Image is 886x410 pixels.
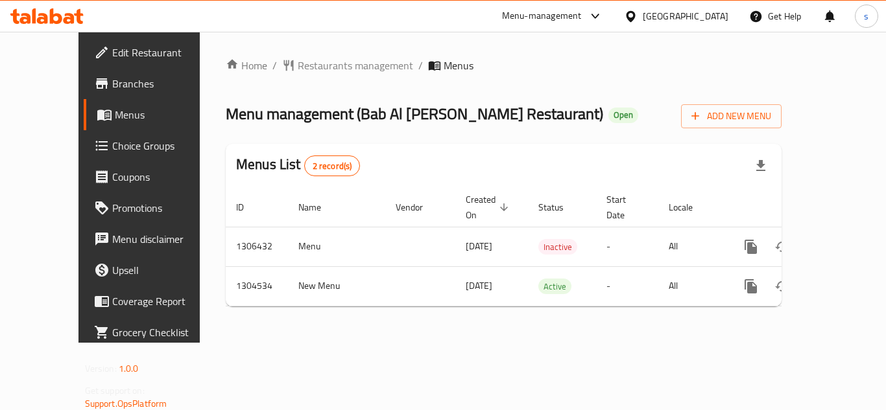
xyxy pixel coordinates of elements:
th: Actions [725,188,870,227]
span: [DATE] [466,277,492,294]
nav: breadcrumb [226,58,782,73]
span: Restaurants management [298,58,413,73]
div: Export file [745,150,776,181]
td: Menu [288,227,385,266]
a: Promotions [84,192,226,223]
a: Coupons [84,161,226,192]
table: enhanced table [226,188,870,306]
span: Menu disclaimer [112,231,216,247]
span: Menus [444,58,473,73]
a: Grocery Checklist [84,317,226,348]
span: Start Date [606,192,643,223]
span: Menu management ( Bab Al [PERSON_NAME] Restaurant ) [226,99,603,128]
button: more [736,271,767,302]
a: Restaurants management [282,58,413,73]
a: Coverage Report [84,286,226,317]
span: Status [538,199,581,215]
div: Open [608,108,638,123]
a: Choice Groups [84,130,226,161]
li: / [418,58,423,73]
a: Upsell [84,255,226,286]
div: Menu-management [502,8,582,24]
span: Version: [85,360,117,377]
div: [GEOGRAPHIC_DATA] [643,9,728,23]
span: Name [298,199,338,215]
td: 1304534 [226,266,288,306]
a: Branches [84,68,226,99]
span: Coupons [112,169,216,185]
span: Vendor [396,199,440,215]
span: Promotions [112,200,216,216]
span: Add New Menu [691,108,771,124]
button: Add New Menu [681,104,782,128]
span: Created On [466,192,512,223]
button: more [736,231,767,262]
td: - [596,227,658,266]
li: / [272,58,277,73]
div: Total records count [304,155,361,176]
span: 2 record(s) [305,160,360,172]
span: Branches [112,76,216,91]
td: New Menu [288,266,385,306]
span: Upsell [112,262,216,278]
span: ID [236,199,261,215]
span: [DATE] [466,238,492,255]
button: Change Status [767,231,798,262]
span: s [864,9,868,23]
td: 1306432 [226,227,288,266]
span: Coverage Report [112,293,216,309]
span: Inactive [538,240,577,255]
a: Home [226,58,267,73]
span: Open [608,109,638,120]
td: All [658,227,725,266]
span: Locale [669,199,710,215]
span: Get support on: [85,382,145,399]
a: Menu disclaimer [84,223,226,255]
span: Menus [115,107,216,122]
button: Change Status [767,271,798,302]
td: - [596,266,658,306]
span: 1.0.0 [119,360,139,377]
a: Menus [84,99,226,130]
h2: Menus List [236,155,360,176]
span: Grocery Checklist [112,325,216,340]
td: All [658,266,725,306]
span: Edit Restaurant [112,45,216,60]
a: Edit Restaurant [84,37,226,68]
span: Choice Groups [112,138,216,154]
span: Active [538,279,571,294]
div: Inactive [538,239,577,255]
